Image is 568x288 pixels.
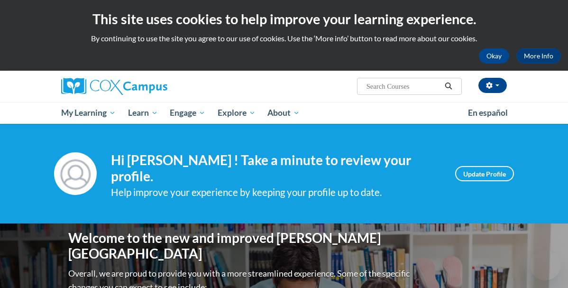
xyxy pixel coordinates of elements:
[61,78,200,95] a: Cox Campus
[455,166,514,181] a: Update Profile
[61,107,116,119] span: My Learning
[366,81,441,92] input: Search Courses
[262,102,306,124] a: About
[170,107,205,119] span: Engage
[68,230,412,262] h1: Welcome to the new and improved [PERSON_NAME][GEOGRAPHIC_DATA]
[462,103,514,123] a: En español
[164,102,211,124] a: Engage
[54,102,514,124] div: Main menu
[55,102,122,124] a: My Learning
[61,78,167,95] img: Cox Campus
[7,33,561,44] p: By continuing to use the site you agree to our use of cookies. Use the ‘More info’ button to read...
[128,107,158,119] span: Learn
[478,78,507,93] button: Account Settings
[111,185,441,200] div: Help improve your experience by keeping your profile up to date.
[267,107,300,119] span: About
[441,81,456,92] button: Search
[468,108,508,118] span: En español
[479,48,509,64] button: Okay
[122,102,164,124] a: Learn
[7,9,561,28] h2: This site uses cookies to help improve your learning experience.
[211,102,262,124] a: Explore
[530,250,560,280] iframe: Button to launch messaging window
[218,107,256,119] span: Explore
[111,152,441,184] h4: Hi [PERSON_NAME] ! Take a minute to review your profile.
[516,48,561,64] a: More Info
[54,152,97,195] img: Profile Image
